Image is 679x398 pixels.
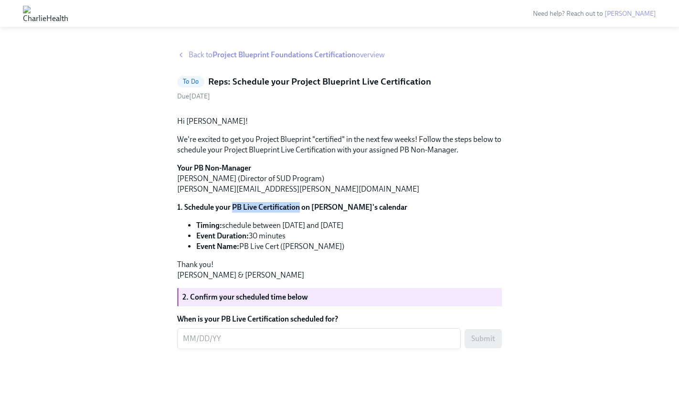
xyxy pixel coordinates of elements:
strong: Event Duration: [196,231,249,240]
span: Wednesday, September 3rd 2025, 11:00 am [177,92,210,100]
strong: Your PB Non-Manager [177,163,251,172]
h5: Reps: Schedule your Project Blueprint Live Certification [208,75,431,88]
img: CharlieHealth [23,6,68,21]
p: [PERSON_NAME] (Director of SUD Program) [PERSON_NAME][EMAIL_ADDRESS][PERSON_NAME][DOMAIN_NAME] [177,163,502,194]
p: Hi [PERSON_NAME]! [177,116,502,127]
label: When is your PB Live Certification scheduled for? [177,314,502,324]
strong: 1. Schedule your PB Live Certification on [PERSON_NAME]'s calendar [177,203,407,212]
span: Need help? Reach out to [533,10,656,18]
a: Back toProject Blueprint Foundations Certificationoverview [177,50,502,60]
span: To Do [177,78,204,85]
li: 30 minutes [196,231,502,241]
strong: 2. Confirm your scheduled time below [182,292,308,301]
span: Back to overview [189,50,385,60]
p: Thank you! [PERSON_NAME] & [PERSON_NAME] [177,259,502,280]
li: schedule between [DATE] and [DATE] [196,220,502,231]
p: We're excited to get you Project Blueprint "certified" in the next few weeks! Follow the steps be... [177,134,502,155]
strong: Event Name: [196,242,239,251]
strong: Timing: [196,221,222,230]
strong: Project Blueprint Foundations Certification [212,50,356,59]
a: [PERSON_NAME] [605,10,656,18]
li: PB Live Cert ([PERSON_NAME]) [196,241,502,252]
